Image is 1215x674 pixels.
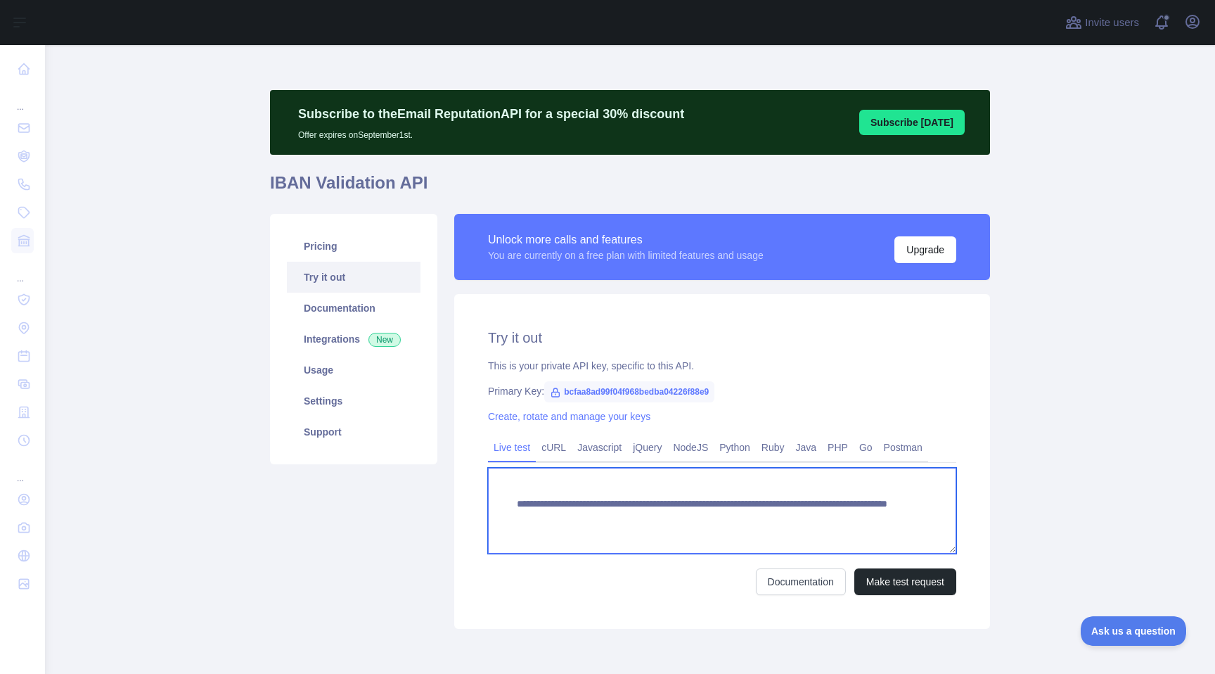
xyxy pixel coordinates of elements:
[544,381,714,402] span: bcfaa8ad99f04f968bedba04226f88e9
[859,110,965,135] button: Subscribe [DATE]
[287,324,420,355] a: Integrations New
[287,262,420,293] a: Try it out
[287,355,420,386] a: Usage
[287,386,420,417] a: Settings
[488,411,650,422] a: Create, rotate and manage your keys
[714,436,756,459] a: Python
[878,436,928,459] a: Postman
[11,84,34,113] div: ...
[756,436,790,459] a: Ruby
[488,359,956,373] div: This is your private API key, specific to this API.
[536,436,572,459] a: cURL
[287,417,420,447] a: Support
[488,436,536,459] a: Live test
[667,436,714,459] a: NodeJS
[287,293,420,324] a: Documentation
[270,172,990,205] h1: IBAN Validation API
[756,568,846,595] a: Documentation
[11,256,34,284] div: ...
[627,436,667,459] a: jQuery
[298,104,684,124] p: Subscribe to the Email Reputation API for a special 30 % discount
[1085,15,1139,31] span: Invite users
[368,333,401,347] span: New
[488,328,956,348] h2: Try it out
[488,248,764,262] div: You are currently on a free plan with limited features and usage
[287,231,420,262] a: Pricing
[11,456,34,484] div: ...
[572,436,627,459] a: Javascript
[298,124,684,141] p: Offer expires on September 1st.
[488,231,764,248] div: Unlock more calls and features
[1062,11,1142,34] button: Invite users
[894,236,956,263] button: Upgrade
[854,568,956,595] button: Make test request
[822,436,854,459] a: PHP
[1081,616,1187,646] iframe: Toggle Customer Support
[488,384,956,398] div: Primary Key:
[854,436,878,459] a: Go
[790,436,823,459] a: Java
